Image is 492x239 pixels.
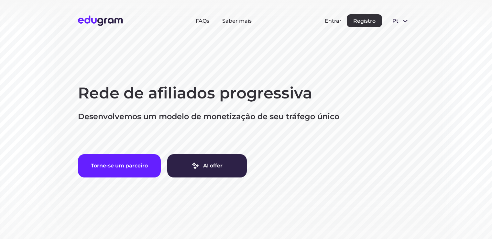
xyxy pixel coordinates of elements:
a: Saber mais [222,18,252,24]
a: AI offer [167,154,247,177]
a: FAQs [196,18,209,24]
p: Desenvolvemos um modelo de monetização de seu tráfego único [78,111,414,122]
button: Torne-se um parceiro [78,154,161,177]
span: pt [392,18,399,24]
button: Registro [347,14,382,27]
button: pt [387,14,414,27]
img: Edugram Logo [78,16,123,26]
h1: Rede de afiliados progressiva [78,83,414,104]
button: Entrar [325,18,342,24]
